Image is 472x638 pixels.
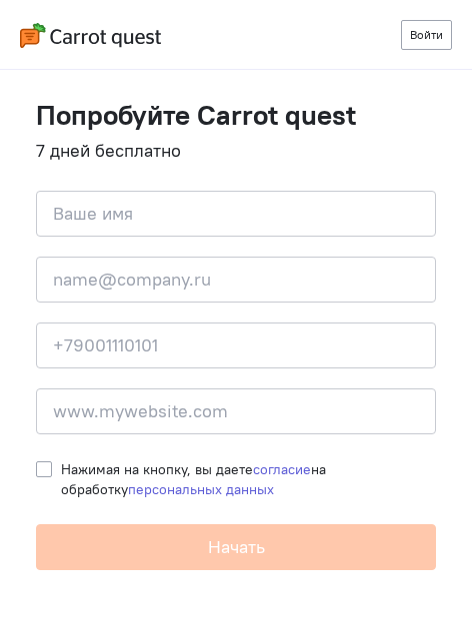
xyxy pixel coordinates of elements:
[36,388,436,434] input: www.mywebsite.com
[128,480,274,498] a: персональных данных
[401,20,452,50] a: Войти
[253,460,311,478] a: согласие
[36,141,436,161] h4: 7 дней бесплатно
[36,100,436,131] h1: Попробуйте Carrot quest
[20,23,161,48] img: carrot-quest-logo.svg
[61,460,326,498] span: Нажимая на кнопку, вы даете на обработку
[36,257,436,303] input: name@company.ru
[36,524,436,570] button: Начать
[36,322,436,368] input: +79001110101
[208,535,265,558] span: Начать
[36,191,436,237] input: Ваше имя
